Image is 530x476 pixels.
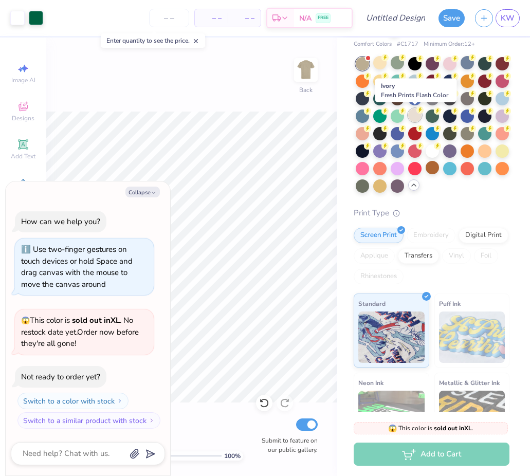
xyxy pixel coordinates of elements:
span: Standard [358,298,386,309]
img: Neon Ink [358,391,425,442]
span: N/A [299,13,312,24]
button: Switch to a color with stock [17,393,129,409]
input: – – [149,9,189,27]
strong: sold out in XL [434,424,472,432]
img: Switch to a similar product with stock [149,417,155,424]
strong: sold out in XL [72,315,120,325]
img: Standard [358,312,425,363]
span: FREE [318,14,328,22]
span: Image AI [11,76,35,84]
span: Add Text [11,152,35,160]
span: Designs [12,114,34,122]
div: How can we help you? [21,216,100,227]
span: KW [501,12,515,24]
img: Switch to a color with stock [117,398,123,404]
a: KW [496,9,520,27]
div: Not ready to order yet? [21,372,100,382]
div: Embroidery [407,228,455,243]
label: Submit to feature on our public gallery. [256,436,318,454]
div: Print Type [354,207,509,219]
div: Applique [354,248,395,264]
span: This color is . [388,424,473,433]
div: Use two-finger gestures on touch devices or hold Space and drag canvas with the mouse to move the... [21,244,133,289]
input: Untitled Design [358,8,433,28]
span: 😱 [21,316,30,325]
div: Screen Print [354,228,404,243]
span: # C1717 [397,40,418,49]
span: Fresh Prints Flash Color [381,91,448,99]
img: Back [296,60,316,80]
span: 100 % [224,451,241,461]
div: Enter quantity to see the price. [101,33,205,48]
div: Transfers [398,248,439,264]
div: Back [299,85,313,95]
button: Switch to a similar product with stock [17,412,160,429]
span: Puff Ink [439,298,461,309]
span: Comfort Colors [354,40,392,49]
button: Collapse [125,187,160,197]
div: Vinyl [442,248,471,264]
span: This color is . No restock date yet. Order now before they're all gone! [21,315,139,349]
div: Ivory [375,79,457,102]
span: 😱 [388,424,397,433]
div: Foil [474,248,498,264]
span: – – [201,13,222,24]
button: Save [438,9,465,27]
span: – – [234,13,254,24]
img: Metallic & Glitter Ink [439,391,505,442]
span: Metallic & Glitter Ink [439,377,500,388]
span: Minimum Order: 12 + [424,40,475,49]
span: Neon Ink [358,377,383,388]
div: Digital Print [459,228,508,243]
img: Puff Ink [439,312,505,363]
div: Rhinestones [354,269,404,284]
